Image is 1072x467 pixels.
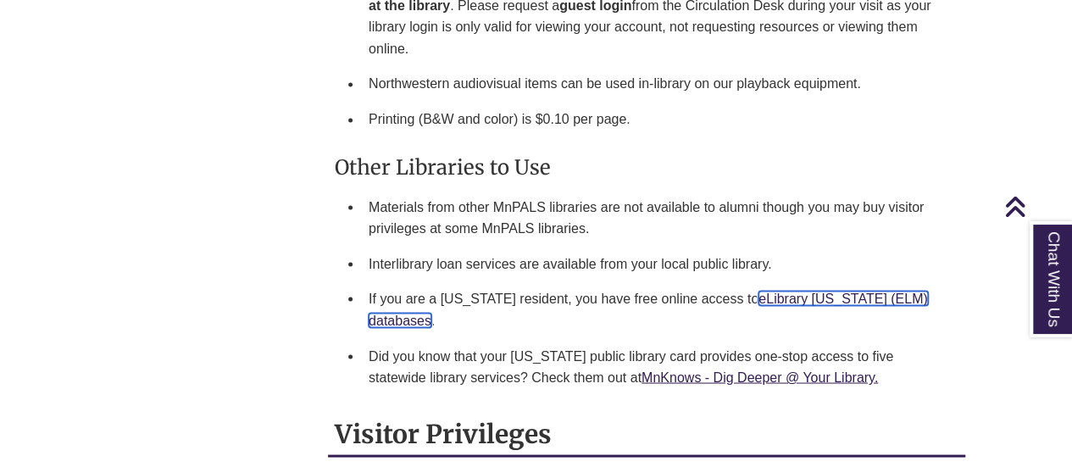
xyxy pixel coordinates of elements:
[362,66,958,102] li: Northwestern audiovisual items can be used in-library on our playback equipment.
[362,189,958,246] li: Materials from other MnPALS libraries are not available to alumni though you may buy visitor priv...
[328,412,965,457] h2: Visitor Privileges
[362,246,958,281] li: Interlibrary loan services are available from your local public library.
[1004,195,1068,218] a: Back to Top
[362,338,958,395] li: Did you know that your [US_STATE] public library card provides one-stop access to five statewide ...
[362,281,958,337] li: If you are a [US_STATE] resident, you have free online access to .
[642,370,878,384] a: MnKnows - Dig Deeper @ Your Library.
[369,291,928,327] a: eLibrary [US_STATE] (ELM) databases
[362,102,958,137] li: Printing (B&W and color) is $0.10 per page.
[335,154,958,181] h3: Other Libraries to Use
